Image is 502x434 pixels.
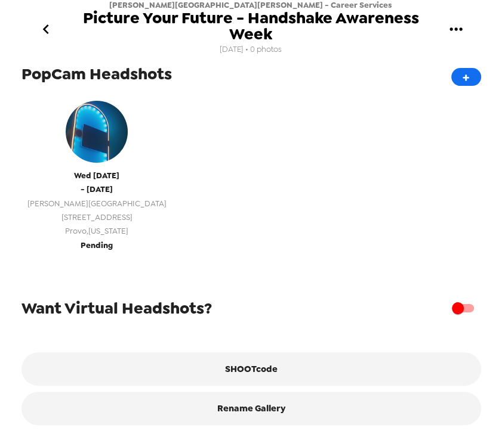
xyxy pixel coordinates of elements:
button: popcam exampleWed [DATE]- [DATE][PERSON_NAME][GEOGRAPHIC_DATA][STREET_ADDRESS]Provo,[US_STATE]Pen... [21,89,173,258]
button: Rename Gallery [21,392,481,425]
span: [DATE] • 0 photos [220,42,282,58]
span: - [DATE] [81,182,113,196]
button: + [451,68,481,86]
span: Wed [DATE] [74,169,119,182]
span: Pending [81,238,113,252]
span: Picture Your Future - Handshake Awareness Week [65,10,437,42]
button: go back [27,10,65,48]
span: PopCam Headshots [21,63,172,85]
span: [STREET_ADDRESS] [27,210,167,224]
span: Provo , [US_STATE] [27,224,167,238]
img: popcam example [66,101,128,163]
button: SHOOTcode [21,352,481,386]
button: gallery menu [437,10,476,48]
span: Want Virtual Headshots? [21,297,212,319]
span: [PERSON_NAME][GEOGRAPHIC_DATA] [27,197,167,210]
